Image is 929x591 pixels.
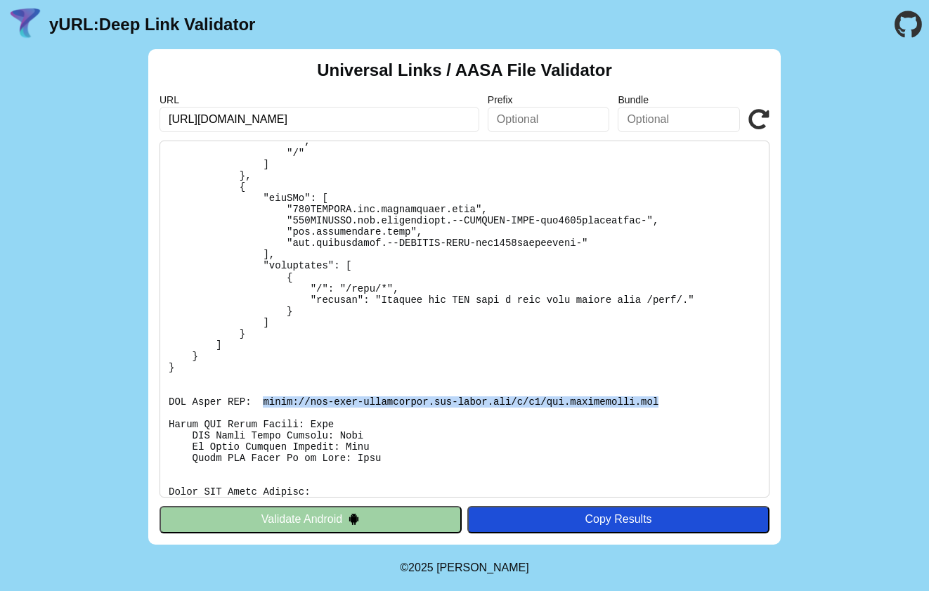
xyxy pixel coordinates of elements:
img: droidIcon.svg [348,513,360,525]
span: 2025 [408,561,434,573]
h2: Universal Links / AASA File Validator [317,60,612,80]
pre: Lorem ipsu do: sitam://con.adipiscinge.sed/.doei-tempo/incid-utl-etdo-magnaaliqua En Adminimv: Qu... [160,141,769,498]
div: Copy Results [474,513,762,526]
input: Optional [488,107,610,132]
label: URL [160,94,479,105]
input: Required [160,107,479,132]
button: Validate Android [160,506,462,533]
img: yURL Logo [7,6,44,43]
a: Michael Ibragimchayev's Personal Site [436,561,529,573]
button: Copy Results [467,506,769,533]
label: Bundle [618,94,740,105]
input: Optional [618,107,740,132]
footer: © [400,545,528,591]
a: yURL:Deep Link Validator [49,15,255,34]
label: Prefix [488,94,610,105]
